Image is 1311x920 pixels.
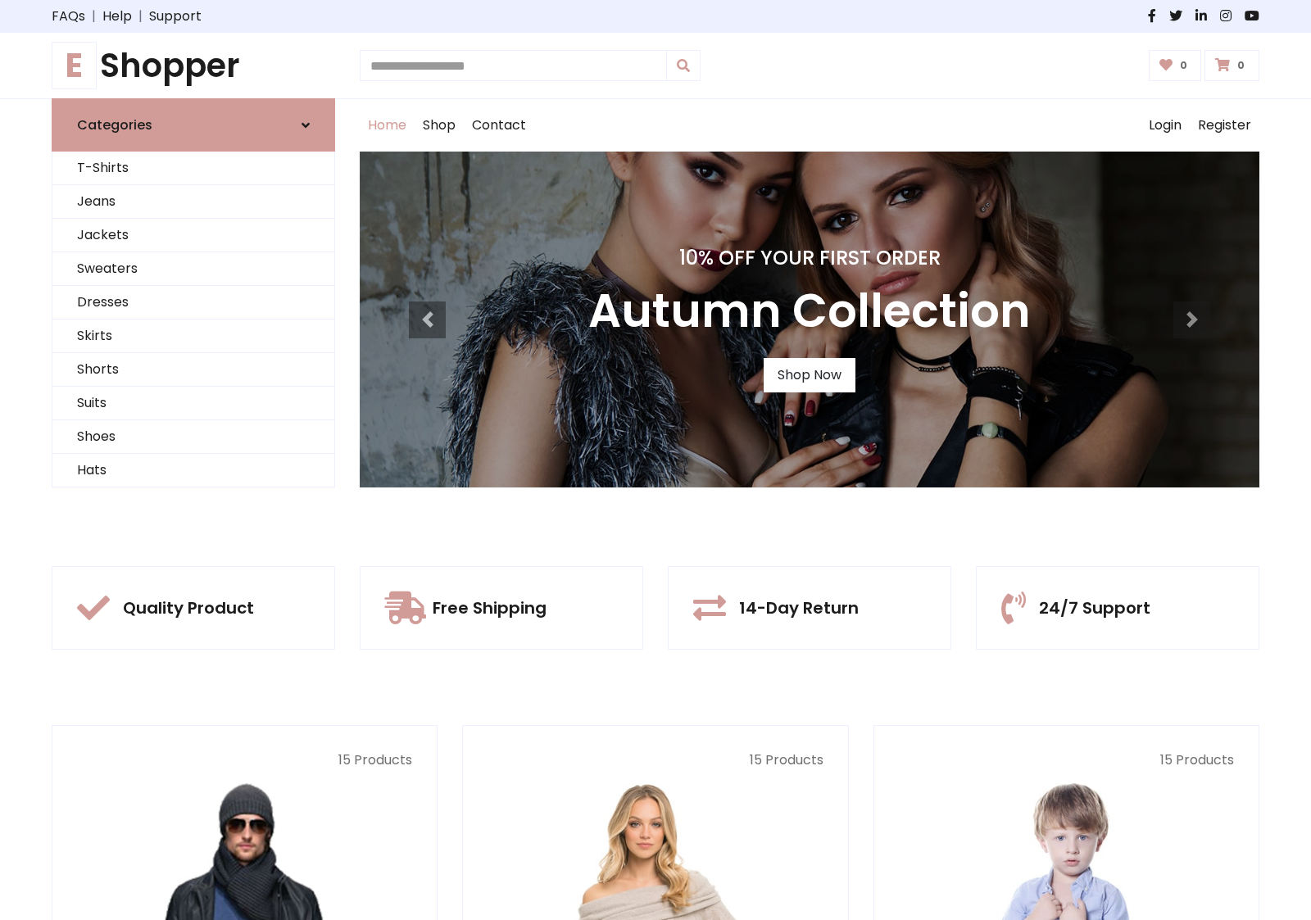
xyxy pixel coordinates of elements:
a: Hats [52,454,334,487]
a: Shop Now [764,358,855,392]
p: 15 Products [488,750,823,770]
a: Shop [415,99,464,152]
span: E [52,42,97,89]
a: EShopper [52,46,335,85]
a: Shoes [52,420,334,454]
a: Jackets [52,219,334,252]
a: Sweaters [52,252,334,286]
a: T-Shirts [52,152,334,185]
h4: 10% Off Your First Order [588,247,1031,270]
a: 0 [1204,50,1259,81]
span: | [132,7,149,26]
a: Support [149,7,202,26]
a: Shorts [52,353,334,387]
a: Home [360,99,415,152]
span: | [85,7,102,26]
a: Dresses [52,286,334,320]
h1: Shopper [52,46,335,85]
a: Help [102,7,132,26]
a: Jeans [52,185,334,219]
h5: Quality Product [123,598,254,618]
span: 0 [1176,58,1191,73]
a: Register [1190,99,1259,152]
p: 15 Products [899,750,1234,770]
h5: Free Shipping [433,598,547,618]
a: Skirts [52,320,334,353]
h5: 24/7 Support [1039,598,1150,618]
h3: Autumn Collection [588,283,1031,338]
h6: Categories [77,117,152,133]
a: FAQs [52,7,85,26]
a: Suits [52,387,334,420]
a: Login [1141,99,1190,152]
span: 0 [1233,58,1249,73]
a: 0 [1149,50,1202,81]
a: Contact [464,99,534,152]
p: 15 Products [77,750,412,770]
a: Categories [52,98,335,152]
h5: 14-Day Return [739,598,859,618]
